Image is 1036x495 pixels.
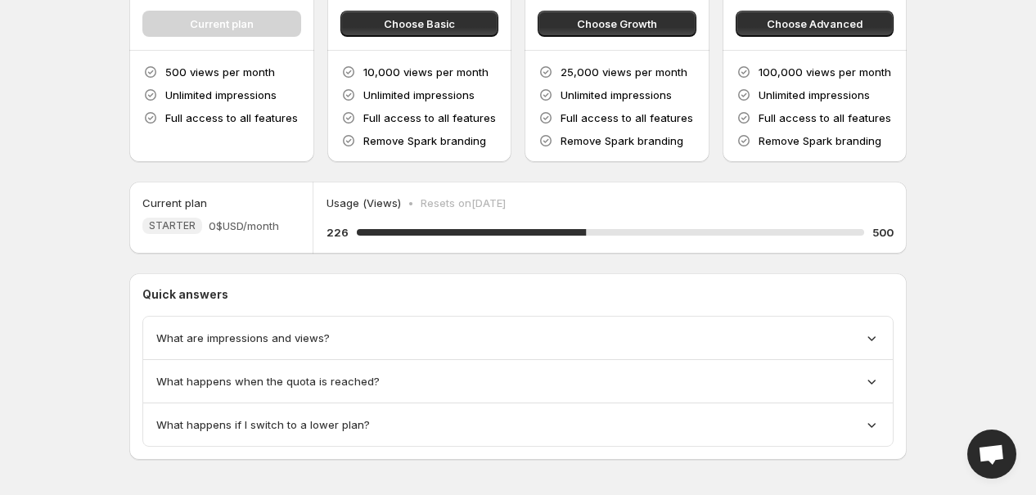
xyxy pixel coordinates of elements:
[156,373,380,389] span: What happens when the quota is reached?
[421,195,506,211] p: Resets on [DATE]
[363,87,475,103] p: Unlimited impressions
[561,133,683,149] p: Remove Spark branding
[759,110,891,126] p: Full access to all features
[759,64,891,80] p: 100,000 views per month
[327,224,349,241] h5: 226
[759,133,881,149] p: Remove Spark branding
[340,11,499,37] button: Choose Basic
[561,87,672,103] p: Unlimited impressions
[209,218,279,234] span: 0$ USD/month
[363,64,489,80] p: 10,000 views per month
[767,16,863,32] span: Choose Advanced
[577,16,657,32] span: Choose Growth
[872,224,894,241] h5: 500
[363,133,486,149] p: Remove Spark branding
[736,11,894,37] button: Choose Advanced
[165,110,298,126] p: Full access to all features
[156,330,330,346] span: What are impressions and views?
[408,195,414,211] p: •
[384,16,455,32] span: Choose Basic
[967,430,1016,479] div: Open chat
[165,64,275,80] p: 500 views per month
[165,87,277,103] p: Unlimited impressions
[759,87,870,103] p: Unlimited impressions
[363,110,496,126] p: Full access to all features
[538,11,696,37] button: Choose Growth
[149,219,196,232] span: STARTER
[327,195,401,211] p: Usage (Views)
[561,110,693,126] p: Full access to all features
[561,64,687,80] p: 25,000 views per month
[156,416,370,433] span: What happens if I switch to a lower plan?
[142,195,207,211] h5: Current plan
[142,286,894,303] p: Quick answers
